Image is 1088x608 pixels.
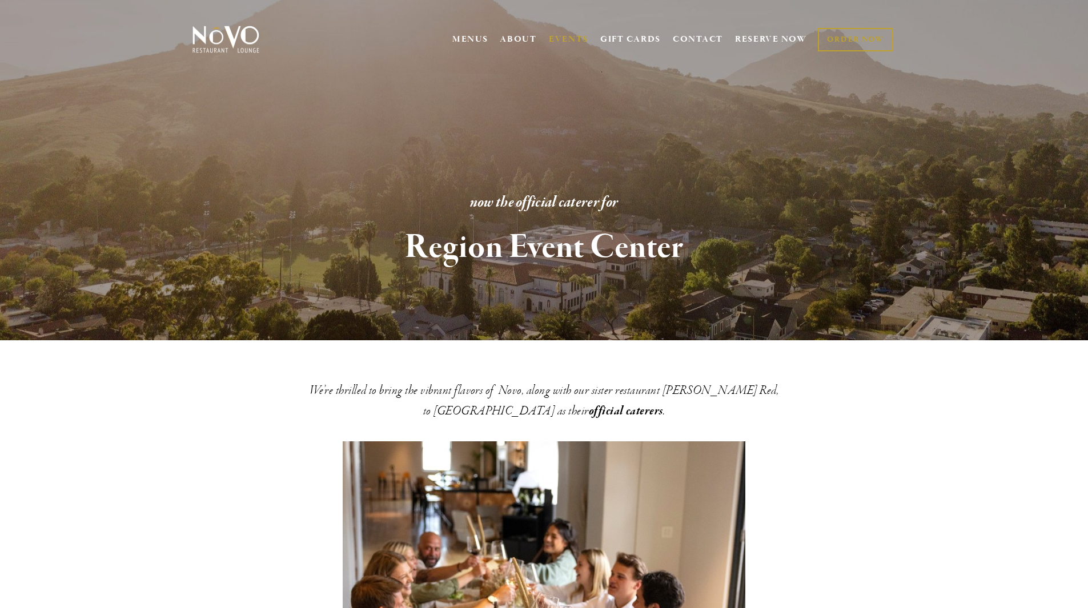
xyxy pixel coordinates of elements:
[589,403,624,420] em: official
[673,29,723,50] a: CONTACT
[735,29,807,50] a: RESERVE NOW
[500,34,537,45] a: ABOUT
[818,28,893,51] a: ORDER NOW
[190,25,262,54] img: Novo Restaurant &amp; Lounge
[626,403,663,420] em: caterers
[600,29,661,50] a: GIFT CARDS
[663,403,665,419] em: .
[405,226,683,269] strong: Region Event Center
[452,34,488,45] a: MENUS
[549,34,588,45] a: EVENTS
[470,192,618,213] em: now the official caterer for
[310,382,778,419] em: We’re thrilled to bring the vibrant flavors of Novo, along with our sister restaurant [PERSON_NAM...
